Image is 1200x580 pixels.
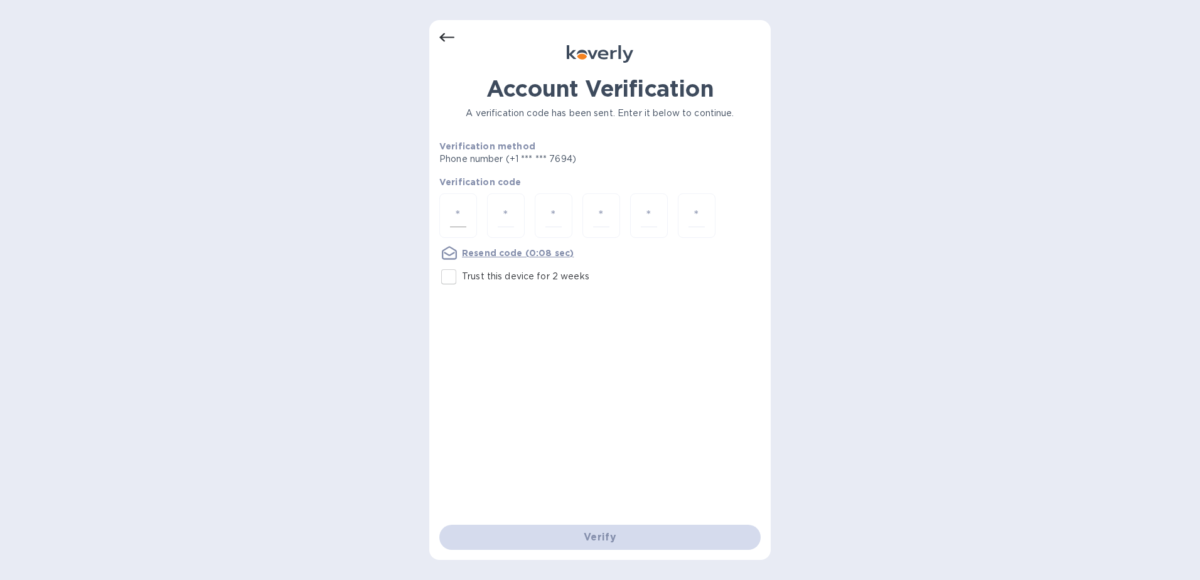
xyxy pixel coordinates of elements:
[439,107,761,120] p: A verification code has been sent. Enter it below to continue.
[439,153,672,166] p: Phone number (+1 *** *** 7694)
[439,75,761,102] h1: Account Verification
[439,141,535,151] b: Verification method
[462,270,589,283] p: Trust this device for 2 weeks
[439,176,761,188] p: Verification code
[462,248,574,258] u: Resend code (0:08 sec)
